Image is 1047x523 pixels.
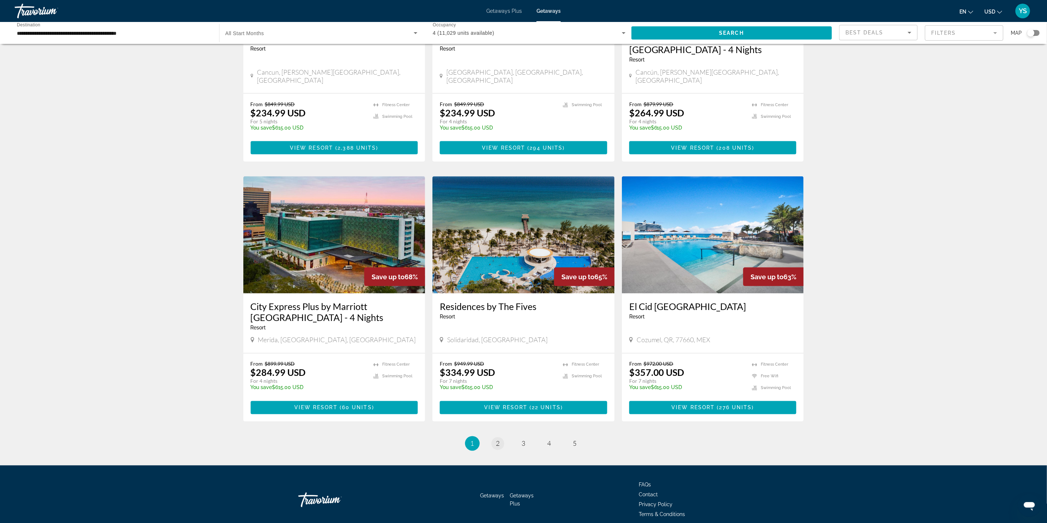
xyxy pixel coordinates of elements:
span: From [251,361,263,367]
span: You save [629,385,651,391]
p: $234.99 USD [251,107,306,118]
span: You save [440,125,461,131]
span: $949.99 USD [454,361,484,367]
span: 294 units [530,145,563,151]
span: Fitness Center [761,362,788,367]
p: For 4 nights [251,378,366,385]
p: $615.00 USD [440,385,556,391]
div: 63% [743,268,804,286]
span: 1 [471,440,474,448]
span: ( ) [715,145,755,151]
p: For 4 nights [440,118,556,125]
a: Getaways [480,493,504,499]
span: $879.99 USD [644,101,674,107]
a: Travorium [15,1,88,20]
span: Search [719,30,744,36]
img: ii_czm1.jpg [622,176,804,294]
p: $615.00 USD [629,125,745,131]
p: For 5 nights [251,118,366,125]
span: ( ) [715,405,754,411]
a: Contact [639,492,658,498]
span: View Resort [290,145,333,151]
a: Getaways [537,8,561,14]
span: Resort [629,57,645,63]
span: Destination [17,22,40,27]
button: Filter [925,25,1003,41]
img: FB83O01X.jpg [432,176,615,294]
a: Residences by The Fives [440,301,607,312]
span: You save [251,385,272,391]
div: 65% [554,268,615,286]
button: View Resort(294 units) [440,141,607,154]
p: $615.00 USD [251,385,366,391]
span: View Resort [294,405,338,411]
span: Swimming Pool [382,374,412,379]
span: Cancún, [PERSON_NAME][GEOGRAPHIC_DATA], [GEOGRAPHIC_DATA] [635,68,796,84]
span: YS [1019,7,1027,15]
div: 68% [364,268,425,286]
span: FAQs [639,482,651,488]
span: View Resort [671,405,715,411]
a: Getaways Plus [486,8,522,14]
a: City Express Plus by Marriott [GEOGRAPHIC_DATA] - 4 Nights [251,301,418,323]
p: $357.00 USD [629,367,685,378]
span: From [629,101,642,107]
span: From [440,361,452,367]
button: View Resort(2,388 units) [251,141,418,154]
button: Change language [959,6,973,17]
span: 5 [573,440,577,448]
span: Terms & Conditions [639,512,685,518]
p: For 4 nights [629,118,745,125]
span: Fitness Center [761,102,788,107]
button: View Resort(22 units) [440,401,607,414]
button: Search [631,26,832,40]
p: $615.00 USD [440,125,556,131]
span: Swimming Pool [761,386,791,391]
span: Swimming Pool [572,374,602,379]
span: View Resort [484,405,527,411]
span: Swimming Pool [761,114,791,119]
p: $615.00 USD [629,385,745,391]
p: $334.99 USD [440,367,495,378]
span: Save up to [561,273,594,281]
mat-select: Sort by [845,28,911,37]
span: Occupancy [433,23,456,27]
img: DY07E01X.jpg [243,176,425,294]
button: View Resort(60 units) [251,401,418,414]
p: $284.99 USD [251,367,306,378]
button: View Resort(276 units) [629,401,797,414]
span: Save up to [751,273,784,281]
span: $849.99 USD [265,101,295,107]
p: $234.99 USD [440,107,495,118]
a: El Cid [GEOGRAPHIC_DATA] [629,301,797,312]
span: $899.99 USD [265,361,295,367]
span: $849.99 USD [454,101,484,107]
span: $972.00 USD [644,361,674,367]
p: For 7 nights [440,378,556,385]
a: Getaways Plus [510,493,534,507]
span: 3 [522,440,526,448]
span: Fitness Center [572,362,599,367]
span: You save [251,125,272,131]
span: Merida, [GEOGRAPHIC_DATA], [GEOGRAPHIC_DATA] [258,336,416,344]
span: 60 units [342,405,372,411]
span: [GEOGRAPHIC_DATA], [GEOGRAPHIC_DATA], [GEOGRAPHIC_DATA] [446,68,607,84]
span: ( ) [527,405,563,411]
span: Solidaridad, [GEOGRAPHIC_DATA] [447,336,548,344]
span: 22 units [532,405,561,411]
span: Resort [629,314,645,320]
span: 2,388 units [338,145,376,151]
span: Best Deals [845,30,884,36]
button: User Menu [1013,3,1032,19]
span: Resort [251,46,266,52]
